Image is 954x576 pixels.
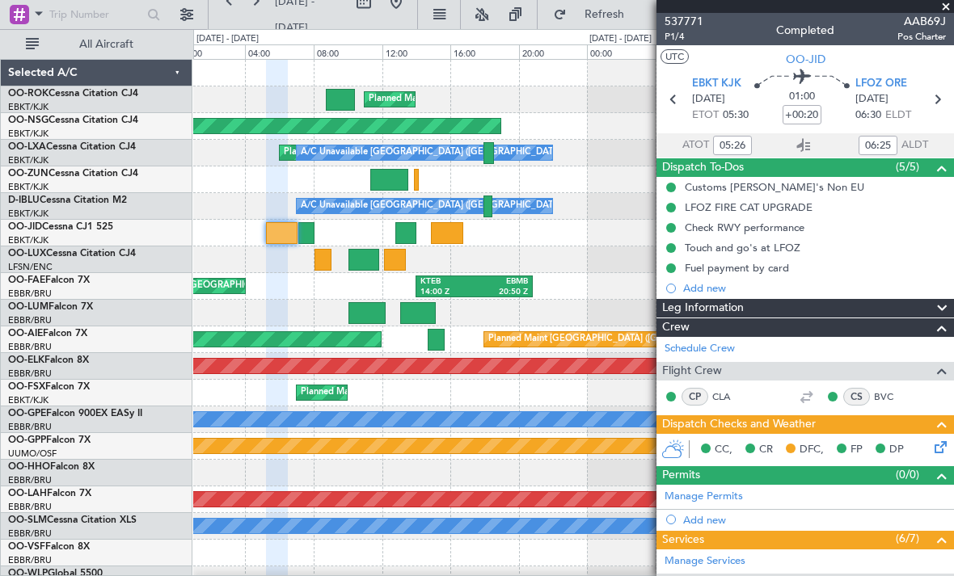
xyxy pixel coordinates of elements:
div: Fuel payment by card [685,261,789,275]
span: (6/7) [896,530,919,547]
span: OO-VSF [8,542,45,552]
a: EBBR/BRU [8,501,52,513]
a: EBKT/KJK [8,128,49,140]
div: LFOZ FIRE CAT UPGRADE [685,200,813,214]
button: UTC [661,49,689,64]
a: OO-FSXFalcon 7X [8,382,90,392]
a: EBKT/KJK [8,101,49,113]
a: EBKT/KJK [8,154,49,166]
div: Check RWY performance [685,221,804,234]
span: CC, [715,442,732,458]
a: OO-LUMFalcon 7X [8,302,93,312]
input: --:-- [713,136,752,155]
a: OO-GPEFalcon 900EX EASy II [8,409,142,418]
div: 04:00 [245,44,314,59]
a: OO-ROKCessna Citation CJ4 [8,89,138,99]
a: OO-LAHFalcon 7X [8,489,91,498]
a: OO-LXACessna Citation CJ4 [8,142,136,152]
a: OO-GPPFalcon 7X [8,435,91,445]
span: EBKT KJK [692,76,741,92]
span: Dispatch Checks and Weather [662,415,816,434]
span: OO-LUX [8,249,46,259]
a: OO-SLMCessna Citation XLS [8,515,137,525]
span: OO-LXA [8,142,46,152]
a: EBBR/BRU [8,421,52,433]
div: Completed [776,22,834,39]
div: 08:00 [314,44,382,59]
div: Add new [683,281,946,295]
span: OO-FAE [8,275,45,285]
div: [DATE] - [DATE] [196,32,259,46]
span: OO-ROK [8,89,49,99]
button: Refresh [546,2,643,27]
a: EBBR/BRU [8,554,52,566]
span: OO-AIE [8,329,43,338]
div: 20:50 Z [474,287,527,298]
span: All Aircraft [42,39,171,50]
a: EBBR/BRU [8,474,52,486]
div: Customs [PERSON_NAME]'s Non EU [685,180,864,194]
span: DP [889,442,904,458]
span: FP [851,442,863,458]
a: EBBR/BRU [8,341,52,353]
div: Touch and go's at LFOZ [685,241,800,254]
div: A/C Unavailable [GEOGRAPHIC_DATA] ([GEOGRAPHIC_DATA] National) [301,141,602,165]
div: EBMB [474,276,527,288]
span: Flight Crew [662,362,722,380]
span: [DATE] [692,91,725,107]
span: DFC, [800,442,824,458]
span: OO-LAH [8,489,47,498]
a: LFSN/ENC [8,261,53,273]
a: EBBR/BRU [8,288,52,300]
span: OO-SLM [8,515,47,525]
span: Dispatch To-Dos [662,158,744,177]
div: CP [682,388,708,406]
a: Schedule Crew [665,341,735,357]
span: ALDT [901,137,928,153]
a: EBKT/KJK [8,234,49,246]
a: OO-JIDCessna CJ1 525 [8,222,113,232]
div: Add new [683,513,946,527]
a: EBBR/BRU [8,528,52,540]
div: CS [843,388,870,406]
span: OO-ZUN [8,169,49,179]
a: OO-NSGCessna Citation CJ4 [8,116,138,125]
button: All Aircraft [18,32,175,57]
a: OO-ELKFalcon 8X [8,355,89,365]
div: 20:00 [519,44,588,59]
span: OO-JID [786,51,825,68]
div: Planned Maint Kortrijk-[GEOGRAPHIC_DATA] [369,87,557,111]
a: EBKT/KJK [8,394,49,406]
div: 04:00 [656,44,724,59]
span: (0/0) [896,466,919,483]
span: 05:30 [723,107,749,124]
a: OO-ZUNCessna Citation CJ4 [8,169,138,179]
span: ETOT [692,107,719,124]
span: ATOT [682,137,709,153]
a: BVC [874,389,910,404]
span: OO-GPP [8,435,46,445]
span: [DATE] [855,91,889,107]
a: D-IBLUCessna Citation M2 [8,196,127,205]
span: Services [662,531,704,549]
a: OO-FAEFalcon 7X [8,275,90,285]
span: OO-FSX [8,382,45,392]
span: OO-GPE [8,409,46,418]
span: ELDT [885,107,911,124]
div: 16:00 [450,44,519,59]
div: A/C Unavailable [GEOGRAPHIC_DATA] ([GEOGRAPHIC_DATA] National) [301,194,602,218]
span: OO-ELK [8,355,44,365]
span: P1/4 [665,30,703,44]
span: Permits [662,466,700,485]
a: OO-LUXCessna Citation CJ4 [8,249,136,259]
a: EBKT/KJK [8,208,49,220]
span: 06:30 [855,107,881,124]
div: [DATE] - [DATE] [589,32,652,46]
span: 01:00 [789,89,815,105]
a: OO-VSFFalcon 8X [8,542,90,552]
a: Manage Services [665,553,745,570]
span: CR [759,442,773,458]
div: Planned Maint [GEOGRAPHIC_DATA] ([GEOGRAPHIC_DATA]) [488,327,743,351]
span: Refresh [570,9,638,20]
div: Planned Maint Kortrijk-[GEOGRAPHIC_DATA] [301,380,489,405]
